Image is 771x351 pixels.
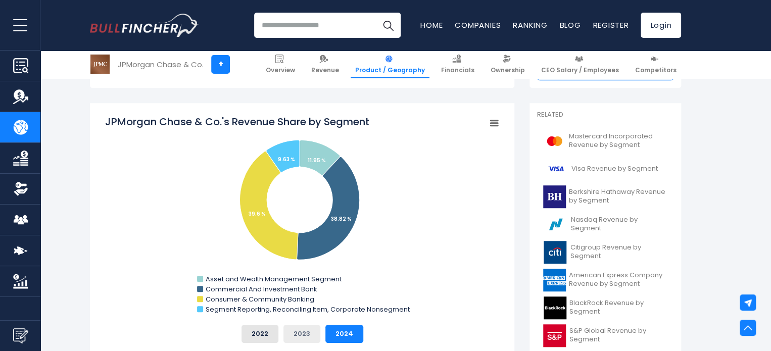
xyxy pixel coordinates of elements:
[537,51,623,78] a: CEO Salary / Employees
[211,55,230,74] a: +
[559,20,581,30] a: Blog
[537,294,673,322] a: BlackRock Revenue by Segment
[105,115,499,317] svg: JPMorgan Chase & Co.'s Revenue Share by Segment
[206,284,317,294] text: Commercial And Investment Bank
[90,14,199,37] a: Go to homepage
[206,294,314,304] text: Consumer & Community Banking
[311,66,339,74] span: Revenue
[90,55,110,74] img: JPM logo
[513,20,547,30] a: Ranking
[266,66,295,74] span: Overview
[420,20,443,30] a: Home
[437,51,479,78] a: Financials
[455,20,501,30] a: Companies
[537,183,673,211] a: Berkshire Hathaway Revenue by Segment
[631,51,681,78] a: Competitors
[543,324,566,347] img: SPGI logo
[355,66,425,74] span: Product / Geography
[543,296,566,319] img: BLK logo
[351,51,429,78] a: Product / Geography
[325,325,363,343] button: 2024
[537,238,673,266] a: Citigroup Revenue by Segment
[543,213,568,236] img: NDAQ logo
[635,66,677,74] span: Competitors
[283,325,320,343] button: 2023
[593,20,629,30] a: Register
[13,181,28,196] img: Ownership
[307,51,344,78] a: Revenue
[569,188,667,205] span: Berkshire Hathaway Revenue by Segment
[441,66,474,74] span: Financials
[375,13,401,38] button: Search
[537,155,673,183] a: Visa Revenue by Segment
[90,14,199,37] img: Bullfincher logo
[543,158,568,180] img: V logo
[261,51,300,78] a: Overview
[641,13,681,38] a: Login
[206,305,410,314] text: Segment Reporting, Reconciling Item, Corporate Nonsegment
[537,127,673,155] a: Mastercard Incorporated Revenue by Segment
[569,132,667,149] span: Mastercard Incorporated Revenue by Segment
[569,299,667,316] span: BlackRock Revenue by Segment
[543,269,566,291] img: AXP logo
[541,66,619,74] span: CEO Salary / Employees
[118,59,204,70] div: JPMorgan Chase & Co.
[570,243,667,261] span: Citigroup Revenue by Segment
[543,241,567,264] img: C logo
[543,130,566,153] img: MA logo
[249,210,266,218] tspan: 39.6 %
[105,115,369,129] tspan: JPMorgan Chase & Co.'s Revenue Share by Segment
[486,51,529,78] a: Ownership
[242,325,278,343] button: 2022
[543,185,566,208] img: BRK-B logo
[206,274,342,284] text: Asset and Wealth Management Segment
[308,157,326,164] tspan: 11.95 %
[537,322,673,349] a: S&P Global Revenue by Segment
[537,111,673,119] p: Related
[537,211,673,238] a: Nasdaq Revenue by Segment
[331,215,352,223] tspan: 38.82 %
[569,327,667,344] span: S&P Global Revenue by Segment
[278,156,295,163] tspan: 9.63 %
[571,165,658,173] span: Visa Revenue by Segment
[537,266,673,294] a: American Express Company Revenue by Segment
[491,66,525,74] span: Ownership
[569,271,667,288] span: American Express Company Revenue by Segment
[571,216,667,233] span: Nasdaq Revenue by Segment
